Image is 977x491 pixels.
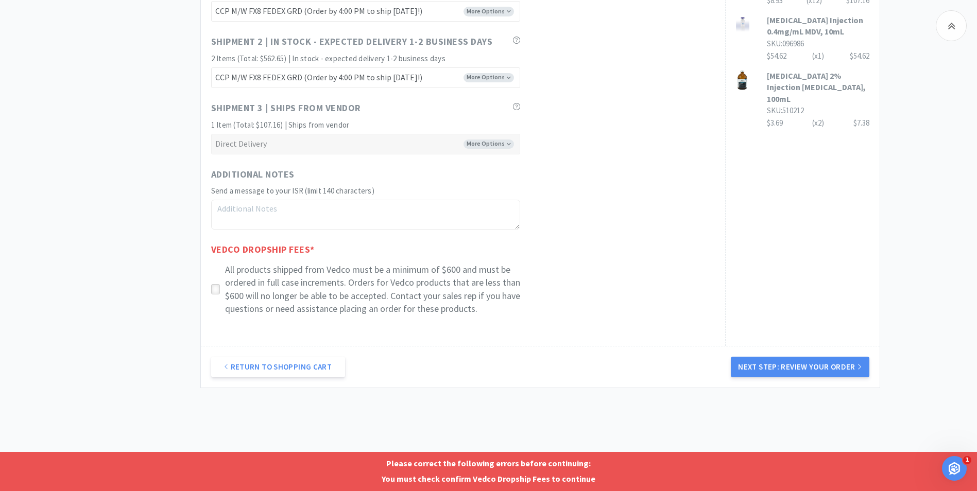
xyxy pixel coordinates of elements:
[211,120,350,130] span: 1 Item (Total: $107.16) | Ships from vendor
[767,39,804,48] span: SKU: 096986
[211,167,295,182] span: Additional Notes
[812,117,824,129] div: (x 2 )
[211,242,315,257] span: Vedco Dropship Fees *
[942,456,967,481] iframe: Intercom live chat
[767,70,869,104] h3: [MEDICAL_DATA] 2% Injection [MEDICAL_DATA], 100mL
[853,117,869,129] div: $7.38
[812,50,824,62] div: (x 1 )
[211,101,361,116] span: Shipment 3 | Ships from vendor
[386,458,591,468] strong: Please correct the following errors before continuing:
[211,34,493,49] span: Shipment 2 | In stock - expected delivery 1-2 business days
[767,106,804,115] span: SKU: 510212
[767,50,869,62] div: $54.62
[736,14,750,35] img: d16ddc53e4544b2a80cd7ab3d79b402e_310655.png
[225,263,520,315] p: All products shipped from Vedco must be a minimum of $600 and must be ordered in full case increm...
[3,472,974,486] p: You must check confirm Vedco Dropship Fees to continue
[211,186,374,196] span: Send a message to your ISR (limit 140 characters)
[767,117,869,129] div: $3.69
[731,357,869,377] button: Next Step: Review Your Order
[850,50,869,62] div: $54.62
[736,70,749,91] img: d192776362e24d5bbab08e5e07bf5032_6648.png
[211,54,445,63] span: 2 Items (Total: $562.65) | In stock - expected delivery 1-2 business days
[767,14,869,38] h3: [MEDICAL_DATA] Injection 0.4mg/mL MDV, 10mL
[963,456,971,464] span: 1
[211,357,345,377] a: Return to Shopping Cart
